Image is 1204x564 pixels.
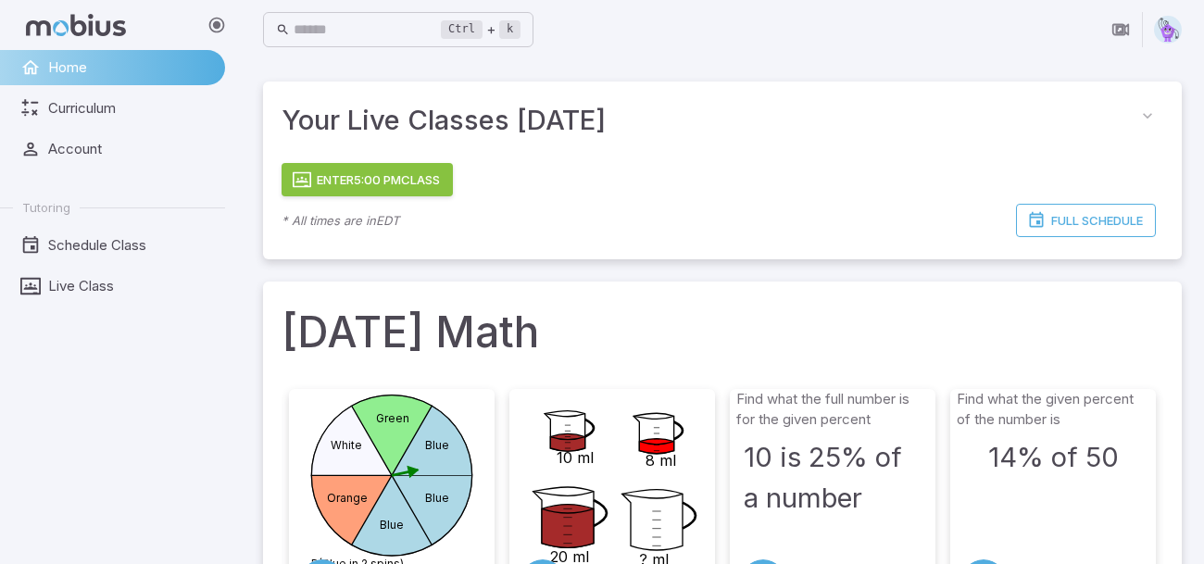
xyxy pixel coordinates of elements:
p: Find what the given percent of the number is [957,389,1149,430]
h1: [DATE] Math [282,300,1163,363]
text: Blue [425,438,449,452]
span: Schedule Class [48,235,212,256]
div: + [441,19,520,41]
p: * All times are in EDT [282,211,399,230]
text: White [331,438,362,452]
span: Your Live Classes [DATE] [282,100,1132,141]
span: Live Class [48,276,212,296]
span: Home [48,57,212,78]
a: Full Schedule [1016,204,1156,237]
text: Green [376,411,409,425]
h3: 10 is 25% of a number [744,437,922,519]
kbd: k [499,20,520,39]
text: 8 ml [646,451,676,470]
button: Enter5:00 PMClass [282,163,453,196]
text: 10 ml [557,448,594,467]
span: Tutoring [22,199,70,216]
button: collapse [1132,100,1163,132]
kbd: Ctrl [441,20,483,39]
text: Blue [425,491,449,505]
span: Curriculum [48,98,212,119]
text: Orange [327,491,368,505]
h3: 14% of 50 [988,437,1119,478]
img: pentagon.svg [1154,16,1182,44]
p: Find what the full number is for the given percent [736,389,929,430]
span: Account [48,139,212,159]
text: Blue [380,518,404,532]
button: Join in Zoom Client [1103,12,1138,47]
